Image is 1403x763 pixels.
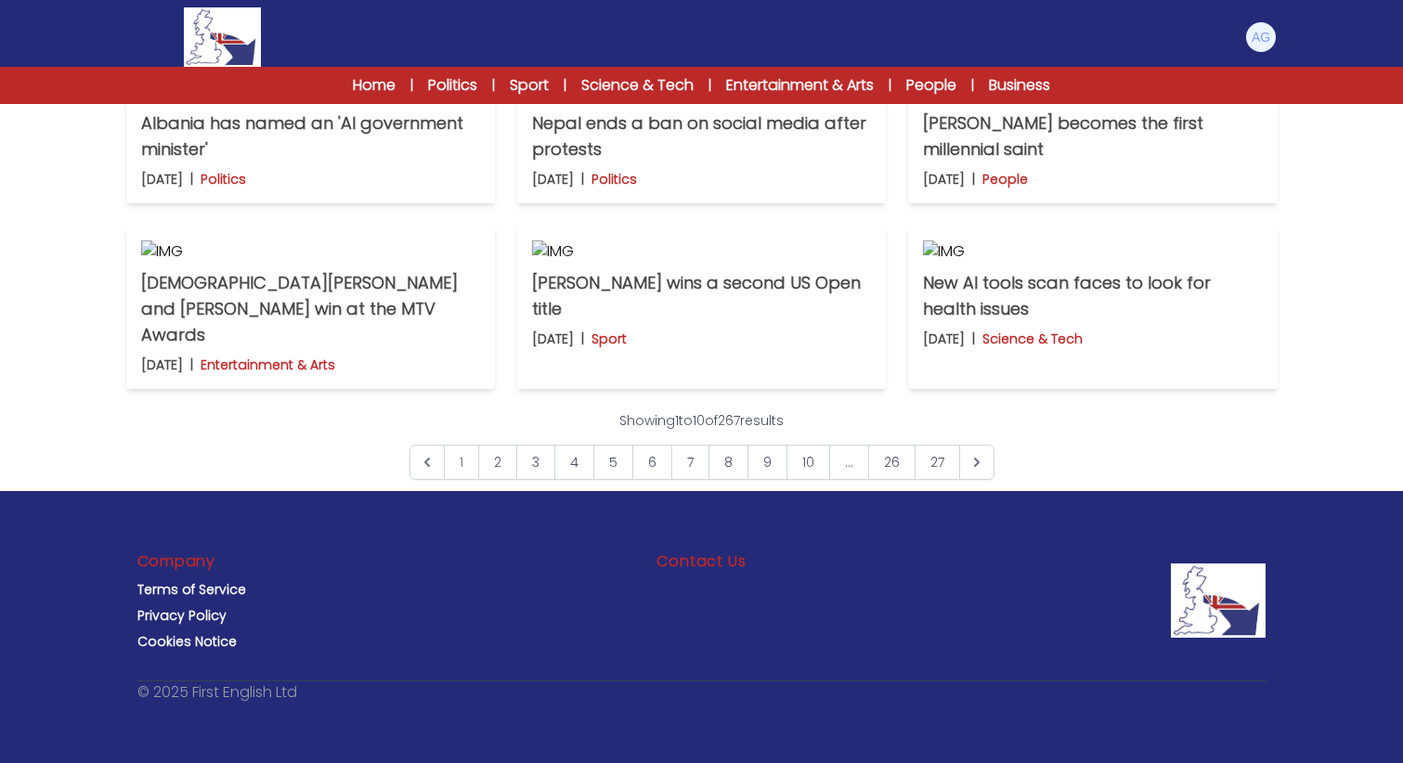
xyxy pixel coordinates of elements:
span: 10 [693,411,705,430]
span: | [410,76,413,95]
span: ... [829,445,869,480]
p: Showing to of results [619,411,784,430]
p: [DATE] [141,170,183,188]
a: Go to page 9 [747,445,787,480]
a: IMG Nepal ends a ban on social media after protests [DATE] | Politics [517,66,886,203]
a: IMG [PERSON_NAME] becomes the first millennial saint [DATE] | People [908,66,1277,203]
a: Logo [126,7,319,67]
a: Go to page 26 [868,445,916,480]
a: People [906,74,956,97]
a: Home [353,74,396,97]
span: 1 [444,445,479,480]
a: Business [989,74,1050,97]
b: | [972,170,975,188]
a: Go to page 10 [786,445,830,480]
p: © 2025 First English Ltd [137,681,297,704]
a: Go to page 27 [915,445,960,480]
a: IMG New AI tools scan faces to look for health issues [DATE] | Science & Tech [908,226,1277,389]
p: [DATE] [141,356,183,374]
p: New AI tools scan faces to look for health issues [923,270,1262,322]
a: Politics [428,74,477,97]
a: Cookies Notice [137,632,237,651]
b: | [581,330,584,348]
a: IMG [DEMOGRAPHIC_DATA][PERSON_NAME] and [PERSON_NAME] win at the MTV Awards [DATE] | Entertainmen... [126,226,495,389]
a: Go to page 6 [632,445,672,480]
p: [PERSON_NAME] becomes the first millennial saint [923,110,1262,162]
a: IMG [PERSON_NAME] wins a second US Open title [DATE] | Sport [517,226,886,389]
b: | [581,170,584,188]
p: Entertainment & Arts [201,356,335,374]
p: Science & Tech [982,330,1083,348]
h3: Company [137,550,216,573]
b: | [972,330,975,348]
span: | [971,76,974,95]
a: Go to page 4 [554,445,594,480]
span: 1 [675,411,679,430]
p: [DATE] [532,330,574,348]
img: IMG [141,240,480,263]
p: [PERSON_NAME] wins a second US Open title [532,270,871,322]
a: Entertainment & Arts [726,74,874,97]
a: IMG Albania has named an 'AI government minister' [DATE] | Politics [126,66,495,203]
a: Science & Tech [581,74,694,97]
span: | [708,76,711,95]
img: Logo [184,7,260,67]
span: | [889,76,891,95]
p: Politics [201,170,246,188]
b: | [190,356,193,374]
p: People [982,170,1028,188]
p: [DATE] [923,170,965,188]
img: Andrea Gulino [1246,22,1276,52]
img: Company Logo [1171,563,1267,638]
img: IMG [923,240,1262,263]
p: [DATE] [532,170,574,188]
img: IMG [532,240,871,263]
a: Go to page 5 [593,445,633,480]
a: Terms of Service [137,580,246,599]
span: 267 [718,411,740,430]
a: Go to page 7 [671,445,709,480]
p: Nepal ends a ban on social media after protests [532,110,871,162]
a: Go to page 8 [708,445,748,480]
p: Albania has named an 'AI government minister' [141,110,480,162]
a: Go to page 2 [478,445,517,480]
span: &laquo; Previous [409,445,445,480]
p: [DATE] [923,330,965,348]
a: Sport [510,74,549,97]
b: | [190,170,193,188]
a: Next &raquo; [959,445,994,480]
span: | [564,76,566,95]
h3: Contact Us [656,550,746,573]
p: Politics [591,170,637,188]
p: [DEMOGRAPHIC_DATA][PERSON_NAME] and [PERSON_NAME] win at the MTV Awards [141,270,480,348]
p: Sport [591,330,627,348]
a: Privacy Policy [137,606,227,625]
a: Go to page 3 [516,445,555,480]
span: | [492,76,495,95]
nav: Pagination Navigation [409,411,994,480]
